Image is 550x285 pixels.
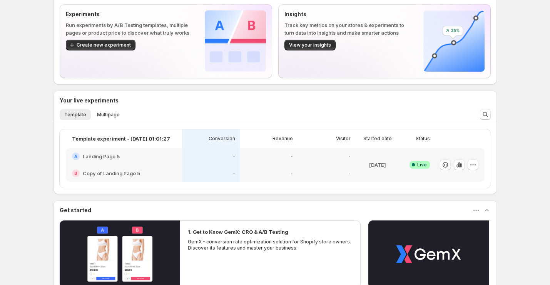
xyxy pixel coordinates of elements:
img: Experiments [205,10,266,72]
p: - [348,153,351,159]
p: - [291,153,293,159]
img: Insights [423,10,485,72]
h3: Your live experiments [60,97,119,104]
p: Insights [284,10,411,18]
p: GemX - conversion rate optimization solution for Shopify store owners. Discover its features and ... [188,239,353,251]
p: Experiments [66,10,192,18]
p: Visitor [336,136,351,142]
p: Status [416,136,430,142]
button: Create new experiment [66,40,135,50]
p: - [233,170,235,176]
p: Track key metrics on your stores & experiments to turn data into insights and make smarter actions [284,21,411,37]
p: Revenue [272,136,293,142]
h2: B [74,171,77,176]
h2: 1. Get to Know GemX: CRO & A/B Testing [188,228,288,236]
h3: Get started [60,206,91,214]
p: - [291,170,293,176]
span: Create new experiment [77,42,131,48]
h2: Copy of Landing Page 5 [83,169,140,177]
span: View your insights [289,42,331,48]
h2: A [74,154,77,159]
p: - [233,153,235,159]
p: [DATE] [369,161,386,169]
p: - [348,170,351,176]
button: View your insights [284,40,336,50]
p: Started date [363,136,392,142]
span: Multipage [97,112,120,118]
p: Run experiments by A/B Testing templates, multiple pages or product price to discover what truly ... [66,21,192,37]
button: Search and filter results [480,109,491,120]
h2: Landing Page 5 [83,153,120,160]
p: Template experiment - [DATE] 01:01:27 [72,135,170,142]
p: Conversion [209,136,235,142]
span: Template [64,112,86,118]
span: Live [417,162,427,168]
